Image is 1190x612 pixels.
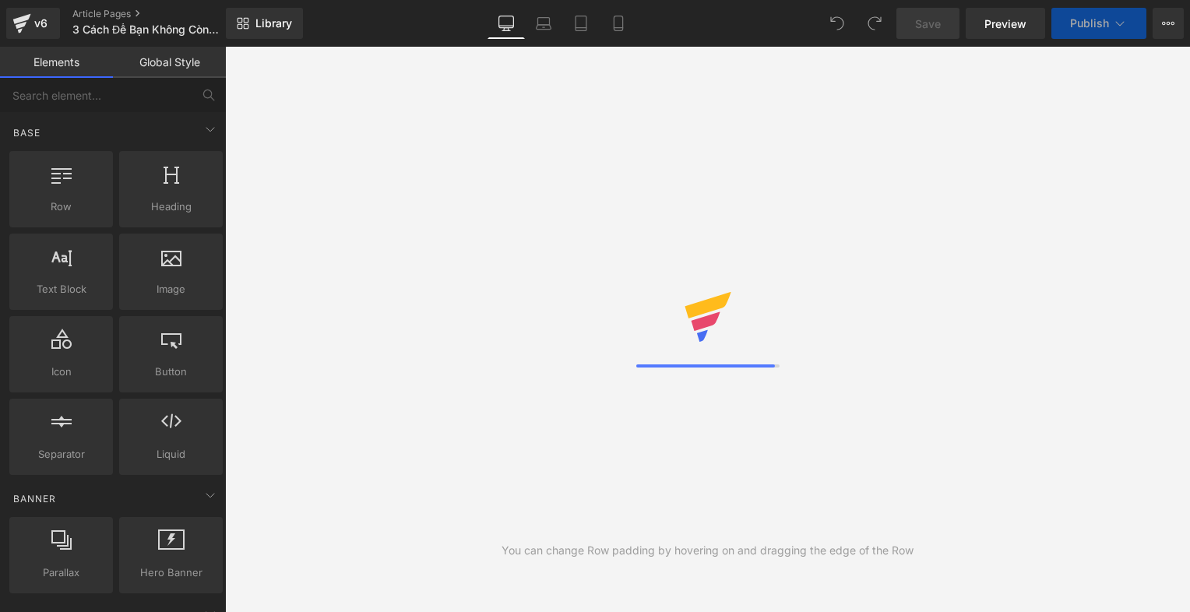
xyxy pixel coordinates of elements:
a: Laptop [525,8,562,39]
a: Global Style [113,47,226,78]
a: New Library [226,8,303,39]
button: Publish [1051,8,1146,39]
button: Redo [859,8,890,39]
a: Desktop [488,8,525,39]
div: You can change Row padding by hovering on and dragging the edge of the Row [502,542,914,559]
span: Button [124,364,218,380]
div: v6 [31,13,51,33]
span: Separator [14,446,108,463]
a: Preview [966,8,1045,39]
span: Preview [984,16,1026,32]
span: Library [255,16,292,30]
span: Text Block [14,281,108,297]
span: Heading [124,199,218,215]
span: Hero Banner [124,565,218,581]
a: Article Pages [72,8,252,20]
span: Parallax [14,565,108,581]
span: Publish [1070,17,1109,30]
span: Image [124,281,218,297]
button: More [1153,8,1184,39]
a: Mobile [600,8,637,39]
span: 3 Cách Để Bạn Không Còn Mang Nhiều Việc Về Nhà Mỗi Ngày (+ Rất Dễ Thực Hiện) [72,23,222,36]
a: v6 [6,8,60,39]
span: Icon [14,364,108,380]
span: Base [12,125,42,140]
a: Tablet [562,8,600,39]
span: Banner [12,491,58,506]
span: Save [915,16,941,32]
span: Row [14,199,108,215]
span: Liquid [124,446,218,463]
button: Undo [822,8,853,39]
